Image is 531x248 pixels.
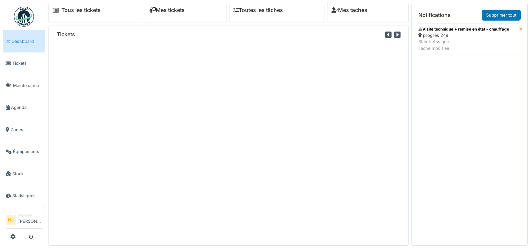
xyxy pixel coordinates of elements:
a: Agenda [3,97,45,119]
span: Zones [11,126,42,133]
span: Agenda [11,104,42,111]
h6: Tickets [57,31,75,38]
h6: Notifications [418,12,451,18]
span: Tickets [12,60,42,66]
a: Supprimer tout [482,10,521,21]
a: Toutes les tâches [233,7,283,13]
div: Visite technique + remise en état - chauffage [418,26,509,32]
span: Dashboard [12,38,42,44]
a: Dashboard [3,30,45,52]
a: Mes tickets [149,7,185,13]
a: NJ Manager[PERSON_NAME] [6,213,42,229]
div: Statut: Assigné Tâche modifiée [418,39,509,51]
a: Équipements [3,141,45,163]
img: Badge_color-CXgf-gQk.svg [14,7,34,27]
div: progrès 249 [418,32,509,39]
li: [PERSON_NAME] [18,213,42,227]
span: Maintenance [13,82,42,89]
a: Tous les tickets [61,7,101,13]
span: Statistiques [12,193,42,199]
span: Équipements [13,148,42,155]
a: Mes tâches [331,7,367,13]
a: Visite technique + remise en état - chauffage progrès 249 Statut: AssignéTâche modifiée [416,23,519,54]
a: Statistiques [3,185,45,207]
a: Maintenance [3,74,45,97]
a: Tickets [3,52,45,75]
li: NJ [6,215,16,225]
a: Stock [3,163,45,185]
div: Manager [18,213,42,218]
span: Stock [12,171,42,177]
a: Zones [3,119,45,141]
